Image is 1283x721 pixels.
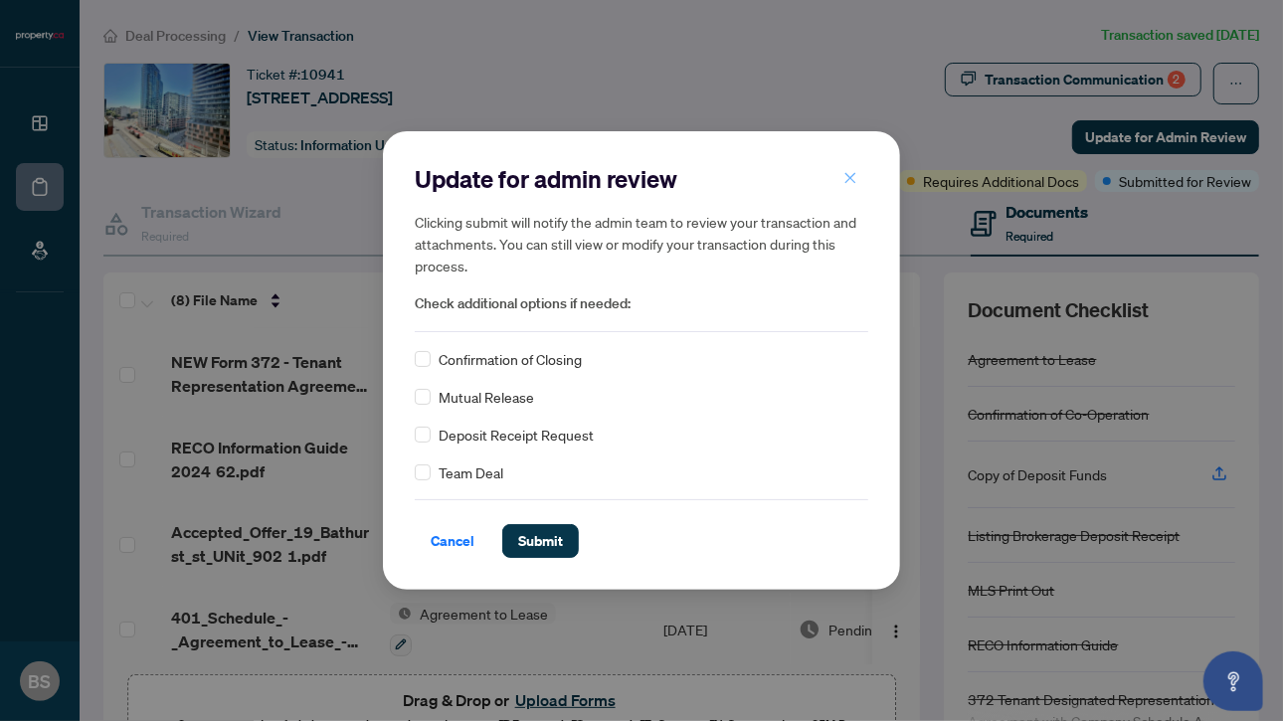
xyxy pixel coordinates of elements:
span: close [843,171,857,185]
span: Confirmation of Closing [439,348,582,370]
span: Team Deal [439,461,503,483]
h2: Update for admin review [415,163,868,195]
button: Cancel [415,524,490,558]
span: Cancel [431,525,474,557]
button: Open asap [1203,651,1263,711]
span: Deposit Receipt Request [439,424,594,446]
span: Mutual Release [439,386,534,408]
span: Submit [518,525,563,557]
span: Check additional options if needed: [415,292,868,315]
button: Submit [502,524,579,558]
h5: Clicking submit will notify the admin team to review your transaction and attachments. You can st... [415,211,868,276]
